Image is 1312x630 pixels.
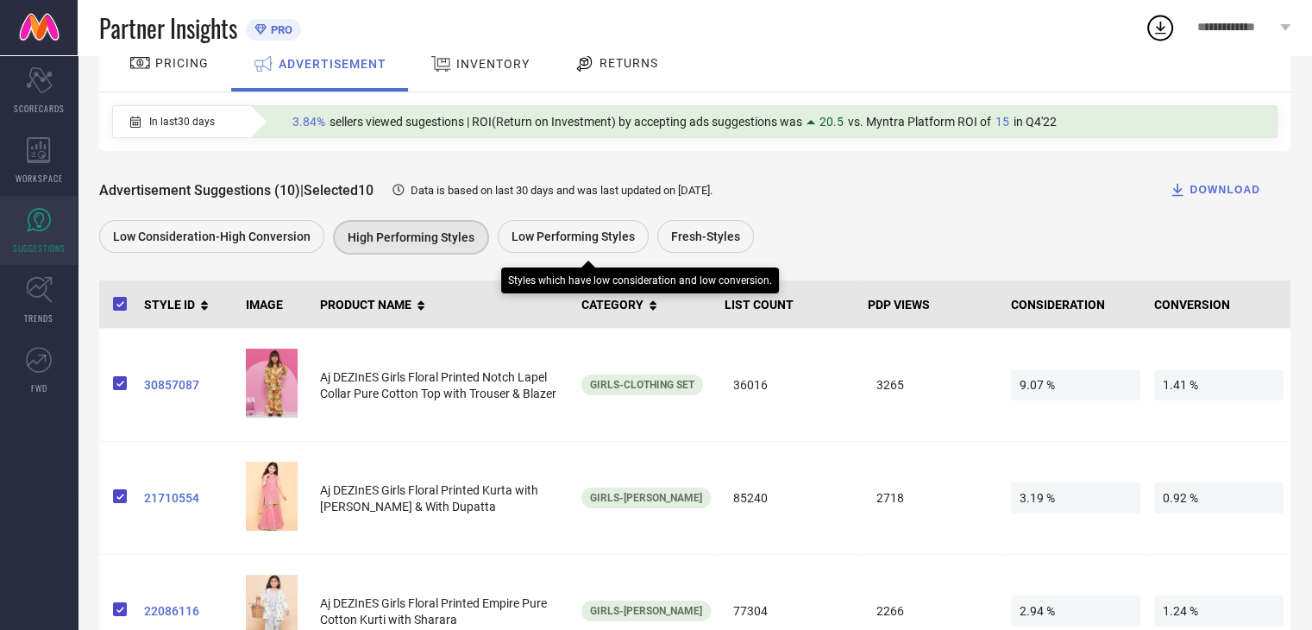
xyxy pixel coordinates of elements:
[848,115,991,129] span: vs. Myntra Platform ROI of
[320,596,547,627] span: Aj DEZInES Girls Floral Printed Empire Pure Cotton Kurti with Sharara
[819,115,844,129] span: 20.5
[600,56,658,70] span: RETURNS
[725,369,854,400] span: 36016
[144,604,232,618] a: 22086116
[149,116,215,128] span: In last 30 days
[300,182,304,198] span: |
[868,369,997,400] span: 3265
[1147,280,1290,329] th: CONVERSION
[725,482,854,513] span: 85240
[13,242,66,255] span: SUGGESTIONS
[144,378,232,392] a: 30857087
[1011,595,1140,627] span: 2.94 %
[320,483,538,513] span: Aj DEZInES Girls Floral Printed Kurta with [PERSON_NAME] & With Dupatta
[1154,482,1284,513] span: 0.92 %
[868,595,997,627] span: 2266
[348,230,474,244] span: High Performing Styles
[512,230,635,243] span: Low Performing Styles
[995,115,1009,129] span: 15
[284,110,1065,133] div: Percentage of sellers who have viewed suggestions for the current Insight Type
[725,595,854,627] span: 77304
[246,462,298,531] img: 5e5c540b-2340-4d1c-a7f4-a8121328e33a1686833006878-Aj-DEZInES-Girls-Floral-Printed-Kurta-with-Shar...
[320,370,556,400] span: Aj DEZInES Girls Floral Printed Notch Lapel Collar Pure Cotton Top with Trouser & Blazer
[861,280,1004,329] th: PDP VIEWS
[99,182,300,198] span: Advertisement Suggestions (10)
[16,172,63,185] span: WORKSPACE
[304,182,374,198] span: Selected 10
[31,381,47,394] span: FWD
[113,230,311,243] span: Low Consideration-High Conversion
[1147,173,1282,207] button: DOWNLOAD
[24,312,53,324] span: TRENDS
[330,115,802,129] span: sellers viewed sugestions | ROI(Return on Investment) by accepting ads suggestions was
[590,379,694,391] span: Girls-Clothing Set
[574,280,718,329] th: CATEGORY
[456,57,530,71] span: INVENTORY
[508,274,772,287] div: Styles which have low consideration and low conversion.
[1169,181,1260,198] div: DOWNLOAD
[267,23,292,36] span: PRO
[239,280,313,329] th: IMAGE
[246,349,298,418] img: 9JpS27pm_3275398655e64b25a4930f47d843eca1.jpg
[137,280,239,329] th: STYLE ID
[279,57,386,71] span: ADVERTISEMENT
[590,605,702,617] span: Girls-[PERSON_NAME]
[1011,482,1140,513] span: 3.19 %
[1145,12,1176,43] div: Open download list
[718,280,861,329] th: LIST COUNT
[1004,280,1147,329] th: CONSIDERATION
[155,56,209,70] span: PRICING
[1014,115,1057,129] span: in Q4'22
[868,482,997,513] span: 2718
[313,280,574,329] th: PRODUCT NAME
[144,491,232,505] a: 21710554
[671,230,740,243] span: Fresh-Styles
[1011,369,1140,400] span: 9.07 %
[99,10,237,46] span: Partner Insights
[1154,369,1284,400] span: 1.41 %
[14,102,65,115] span: SCORECARDS
[292,115,325,129] span: 3.84%
[411,184,712,197] span: Data is based on last 30 days and was last updated on [DATE] .
[1154,595,1284,627] span: 1.24 %
[590,492,702,504] span: Girls-[PERSON_NAME]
